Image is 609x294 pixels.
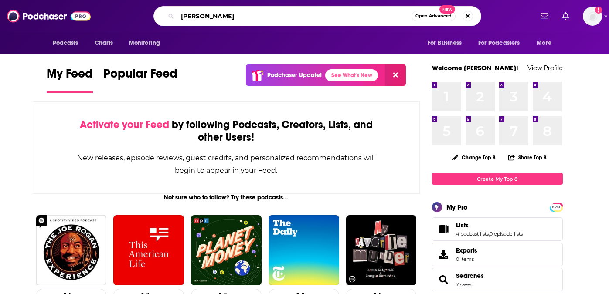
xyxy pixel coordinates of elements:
span: My Feed [47,66,93,86]
a: See What's New [325,69,378,81]
span: Logged in as teisenbe [583,7,602,26]
a: Popular Feed [103,66,177,93]
div: New releases, episode reviews, guest credits, and personalized recommendations will begin to appe... [77,152,376,177]
button: Open AdvancedNew [412,11,456,21]
a: 0 episode lists [490,231,523,237]
span: Exports [456,247,477,254]
a: Searches [435,274,452,286]
button: Show profile menu [583,7,602,26]
span: 0 items [456,256,477,262]
span: Popular Feed [103,66,177,86]
a: 7 saved [456,281,473,287]
div: by following Podcasts, Creators, Lists, and other Users! [77,118,376,144]
span: Monitoring [129,37,160,49]
span: For Business [428,37,462,49]
button: Change Top 8 [447,152,501,163]
a: Welcome [PERSON_NAME]! [432,64,518,72]
img: Podchaser - Follow, Share and Rate Podcasts [7,8,91,24]
a: Create My Top 8 [432,173,563,185]
span: More [537,37,551,49]
span: Charts [95,37,113,49]
button: open menu [531,35,562,51]
p: Podchaser Update! [267,71,322,79]
button: open menu [422,35,473,51]
a: PRO [551,203,561,210]
a: My Feed [47,66,93,93]
span: Activate your Feed [80,118,169,131]
span: Searches [432,268,563,291]
a: 4 podcast lists [456,231,489,237]
button: open menu [47,35,90,51]
span: Lists [432,217,563,241]
span: New [439,5,455,14]
a: Charts [89,35,119,51]
span: For Podcasters [478,37,520,49]
button: open menu [473,35,533,51]
svg: Add a profile image [595,7,602,14]
img: Planet Money [191,215,262,286]
a: Lists [435,223,452,235]
img: This American Life [113,215,184,286]
span: Lists [456,221,469,229]
span: Open Advanced [415,14,452,18]
a: Searches [456,272,484,280]
a: Show notifications dropdown [537,9,552,24]
div: Not sure who to follow? Try these podcasts... [33,194,420,201]
span: Podcasts [53,37,78,49]
img: The Daily [269,215,339,286]
a: Show notifications dropdown [559,9,572,24]
img: My Favorite Murder with Karen Kilgariff and Georgia Hardstark [346,215,417,286]
input: Search podcasts, credits, & more... [177,9,412,23]
a: Lists [456,221,523,229]
button: open menu [123,35,171,51]
span: PRO [551,204,561,210]
img: User Profile [583,7,602,26]
button: Share Top 8 [508,149,547,166]
span: Exports [435,248,452,260]
a: Exports [432,243,563,266]
span: , [489,231,490,237]
a: View Profile [527,64,563,72]
div: My Pro [446,203,468,211]
img: The Joe Rogan Experience [36,215,107,286]
div: Search podcasts, credits, & more... [153,6,481,26]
